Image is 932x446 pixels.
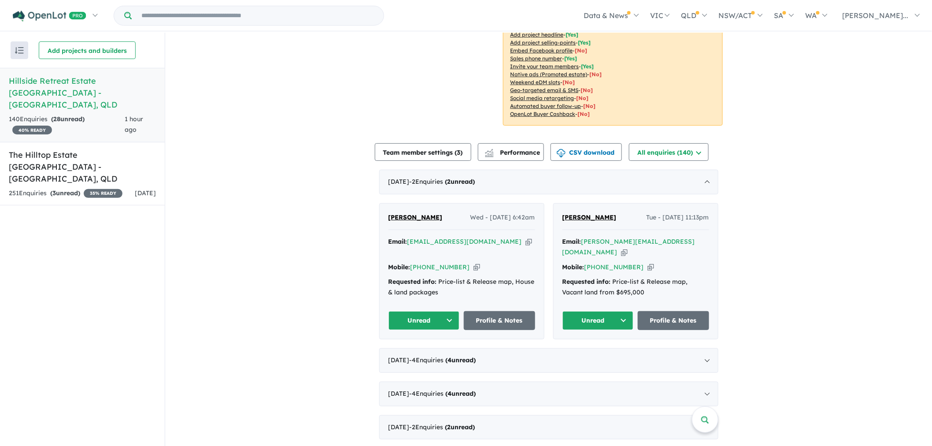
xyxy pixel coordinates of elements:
[448,356,452,364] span: 4
[379,170,718,194] div: [DATE]
[485,152,494,157] img: bar-chart.svg
[388,311,460,330] button: Unread
[562,278,611,286] strong: Requested info:
[510,39,576,46] u: Add project selling-points
[510,79,561,85] u: Weekend eDM slots
[388,212,443,223] a: [PERSON_NAME]
[485,149,493,154] img: line-chart.svg
[486,149,540,156] span: Performance
[581,87,593,93] span: [No]
[135,189,156,197] span: [DATE]
[575,47,588,54] span: [ No ]
[843,11,909,20] span: [PERSON_NAME]...
[445,423,475,431] strong: ( unread)
[12,126,52,134] span: 40 % READY
[379,382,718,406] div: [DATE]
[510,111,576,117] u: OpenLot Buyer Cashback
[448,423,451,431] span: 2
[557,149,566,158] img: download icon
[566,31,579,38] span: [ Yes ]
[478,143,544,161] button: Performance
[510,71,588,78] u: Native ads (Promoted estate)
[9,188,122,199] div: 251 Enquir ies
[525,237,532,246] button: Copy
[52,189,56,197] span: 3
[510,103,581,109] u: Automated buyer follow-up
[448,390,452,398] span: 4
[562,263,584,271] strong: Mobile:
[510,55,562,62] u: Sales phone number
[410,423,475,431] span: - 2 Enquir ies
[13,11,86,22] img: Openlot PRO Logo White
[15,47,24,54] img: sort.svg
[133,6,382,25] input: Try estate name, suburb, builder or developer
[621,248,628,257] button: Copy
[388,277,535,298] div: Price-list & Release map, House & land packages
[562,277,709,298] div: Price-list & Release map, Vacant land from $695,000
[410,390,476,398] span: - 4 Enquir ies
[84,189,122,198] span: 35 % READY
[446,390,476,398] strong: ( unread)
[584,103,596,109] span: [No]
[470,212,535,223] span: Wed - [DATE] 6:42am
[551,143,622,161] button: CSV download
[510,47,573,54] u: Embed Facebook profile
[562,213,617,221] span: [PERSON_NAME]
[446,356,476,364] strong: ( unread)
[590,71,602,78] span: [No]
[629,143,709,161] button: All enquiries (140)
[457,149,461,156] span: 3
[448,178,451,186] span: 2
[647,263,654,272] button: Copy
[411,263,470,271] a: [PHONE_NUMBER]
[407,238,522,245] a: [EMAIL_ADDRESS][DOMAIN_NAME]
[410,178,475,186] span: - 2 Enquir ies
[388,213,443,221] span: [PERSON_NAME]
[53,115,60,123] span: 28
[565,55,577,62] span: [ Yes ]
[578,111,590,117] span: [No]
[51,115,85,123] strong: ( unread)
[562,238,581,245] strong: Email:
[379,415,718,440] div: [DATE]
[563,79,575,85] span: [No]
[584,263,644,271] a: [PHONE_NUMBER]
[562,238,695,256] a: [PERSON_NAME][EMAIL_ADDRESS][DOMAIN_NAME]
[647,212,709,223] span: Tue - [DATE] 11:13pm
[445,178,475,186] strong: ( unread)
[9,149,156,185] h5: The Hilltop Estate [GEOGRAPHIC_DATA] - [GEOGRAPHIC_DATA] , QLD
[581,63,594,70] span: [ Yes ]
[9,114,125,135] div: 140 Enquir ies
[39,41,136,59] button: Add projects and builders
[510,87,579,93] u: Geo-targeted email & SMS
[379,348,718,373] div: [DATE]
[562,212,617,223] a: [PERSON_NAME]
[388,238,407,245] strong: Email:
[388,263,411,271] strong: Mobile:
[577,95,589,101] span: [No]
[473,263,480,272] button: Copy
[510,63,579,70] u: Invite your team members
[125,115,143,134] span: 1 hour ago
[388,278,437,286] strong: Requested info:
[562,311,634,330] button: Unread
[510,95,574,101] u: Social media retargeting
[9,75,156,111] h5: Hillside Retreat Estate [GEOGRAPHIC_DATA] - [GEOGRAPHIC_DATA] , QLD
[510,31,564,38] u: Add project headline
[578,39,591,46] span: [ Yes ]
[638,311,709,330] a: Profile & Notes
[464,311,535,330] a: Profile & Notes
[375,143,471,161] button: Team member settings (3)
[50,189,80,197] strong: ( unread)
[410,356,476,364] span: - 4 Enquir ies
